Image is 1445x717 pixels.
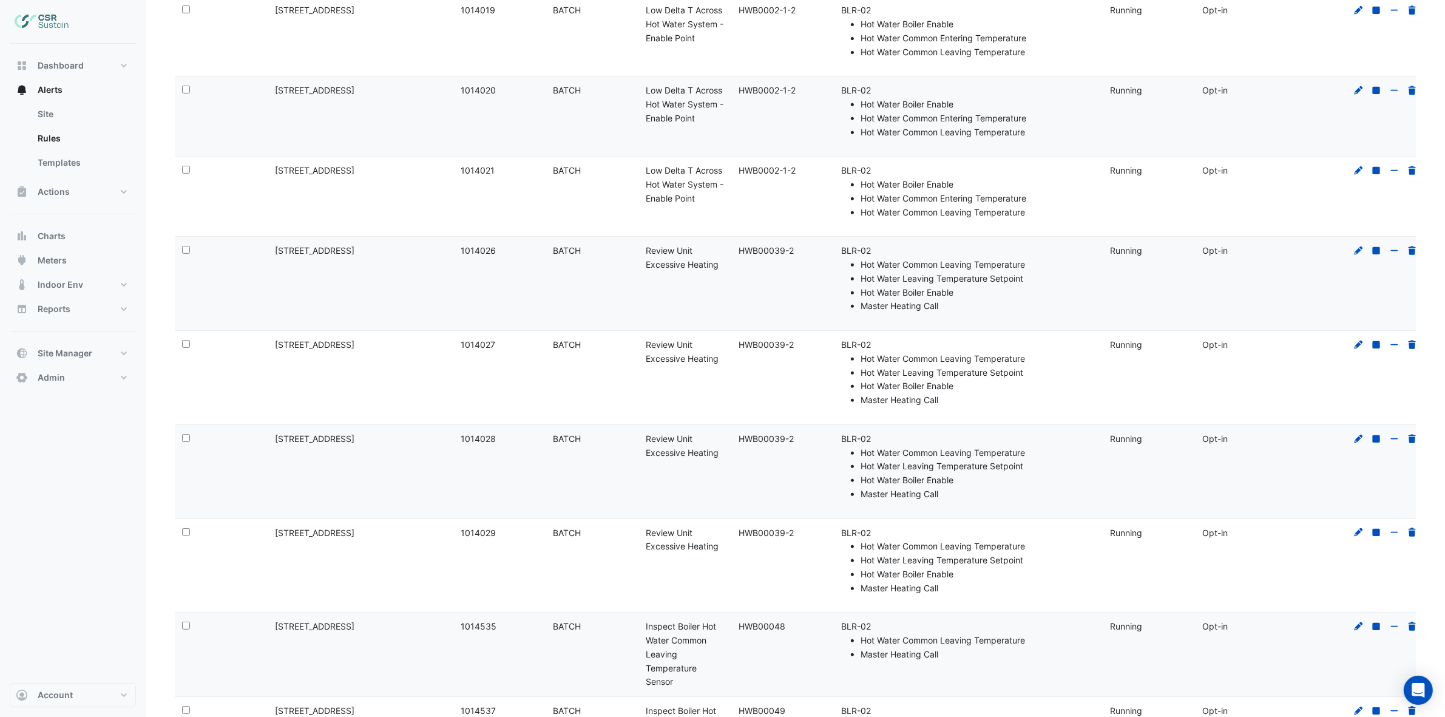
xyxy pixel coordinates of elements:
[1353,5,1364,15] a: Edit Rule
[10,683,136,707] button: Account
[1389,433,1400,444] a: Opt-out
[10,224,136,248] button: Charts
[739,244,817,258] div: HWB00039-2
[1110,432,1188,446] div: Running
[861,582,1095,596] li: Master Heating Call
[553,84,632,98] div: BATCH
[38,230,66,242] span: Charts
[861,474,1095,488] li: Hot Water Boiler Enable
[861,272,1095,286] li: Hot Water Leaving Temperature Setpoint
[15,10,69,34] img: Company Logo
[1389,165,1400,175] a: Opt-out
[861,192,1095,206] li: Hot Water Common Entering Temperature
[861,379,1095,393] li: Hot Water Boiler Enable
[739,164,817,178] div: HWB0002-1-2
[553,620,632,634] div: BATCH
[10,297,136,321] button: Reports
[841,432,1095,501] li: BLR-02
[841,620,1095,661] li: BLR-02
[861,446,1095,460] li: Hot Water Common Leaving Temperature
[16,372,28,384] app-icon: Admin
[10,180,136,204] button: Actions
[461,244,539,258] div: 1014026
[16,254,28,267] app-icon: Meters
[861,286,1095,300] li: Hot Water Boiler Enable
[10,273,136,297] button: Indoor Env
[1203,338,1281,352] div: Opt-in
[1404,676,1433,705] div: Open Intercom Messenger
[861,258,1095,272] li: Hot Water Common Leaving Temperature
[861,126,1095,140] li: Hot Water Common Leaving Temperature
[861,366,1095,380] li: Hot Water Leaving Temperature Setpoint
[1407,5,1418,15] a: Delete Rule
[841,4,1095,59] li: BLR-02
[861,393,1095,407] li: Master Heating Call
[739,84,817,98] div: HWB0002-1-2
[861,488,1095,501] li: Master Heating Call
[1371,339,1382,350] a: Stop Rule
[1110,244,1188,258] div: Running
[275,164,446,178] div: [STREET_ADDRESS]
[38,303,70,315] span: Reports
[275,84,446,98] div: [STREET_ADDRESS]
[1371,705,1382,716] a: Stop Rule
[739,526,817,540] div: HWB00039-2
[1203,432,1281,446] div: Opt-in
[861,32,1095,46] li: Hot Water Common Entering Temperature
[1353,433,1364,444] a: Edit Rule
[1389,528,1400,538] a: Opt-out
[1389,621,1400,631] a: Opt-out
[646,244,724,272] div: Review Unit Excessive Heating
[10,365,136,390] button: Admin
[553,244,632,258] div: BATCH
[38,347,92,359] span: Site Manager
[1389,85,1400,95] a: Opt-out
[1407,85,1418,95] a: Delete Rule
[1110,4,1188,18] div: Running
[461,338,539,352] div: 1014027
[861,112,1095,126] li: Hot Water Common Entering Temperature
[16,279,28,291] app-icon: Indoor Env
[28,102,136,126] a: Site
[1407,165,1418,175] a: Delete Rule
[275,620,446,634] div: [STREET_ADDRESS]
[646,432,724,460] div: Review Unit Excessive Heating
[861,46,1095,59] li: Hot Water Common Leaving Temperature
[10,53,136,78] button: Dashboard
[841,338,1095,407] li: BLR-02
[553,338,632,352] div: BATCH
[553,4,632,18] div: BATCH
[861,178,1095,192] li: Hot Water Boiler Enable
[38,279,83,291] span: Indoor Env
[38,254,67,267] span: Meters
[646,338,724,366] div: Review Unit Excessive Heating
[461,526,539,540] div: 1014029
[275,432,446,446] div: [STREET_ADDRESS]
[553,432,632,446] div: BATCH
[646,4,724,45] div: Low Delta T Across Hot Water System - Enable Point
[1371,621,1382,631] a: Stop Rule
[1371,245,1382,256] a: Stop Rule
[1353,705,1364,716] a: Edit Rule
[1203,164,1281,178] div: Opt-in
[28,126,136,151] a: Rules
[16,186,28,198] app-icon: Actions
[553,526,632,540] div: BATCH
[461,620,539,634] div: 1014535
[10,248,136,273] button: Meters
[16,303,28,315] app-icon: Reports
[38,689,73,701] span: Account
[1407,528,1418,538] a: Delete Rule
[1353,621,1364,631] a: Edit Rule
[841,164,1095,219] li: BLR-02
[646,620,724,689] div: Inspect Boiler Hot Water Common Leaving Temperature Sensor
[275,338,446,352] div: [STREET_ADDRESS]
[553,164,632,178] div: BATCH
[1353,85,1364,95] a: Edit Rule
[461,4,539,18] div: 1014019
[1407,705,1418,716] a: Delete Rule
[1110,164,1188,178] div: Running
[1407,621,1418,631] a: Delete Rule
[1203,244,1281,258] div: Opt-in
[1371,85,1382,95] a: Stop Rule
